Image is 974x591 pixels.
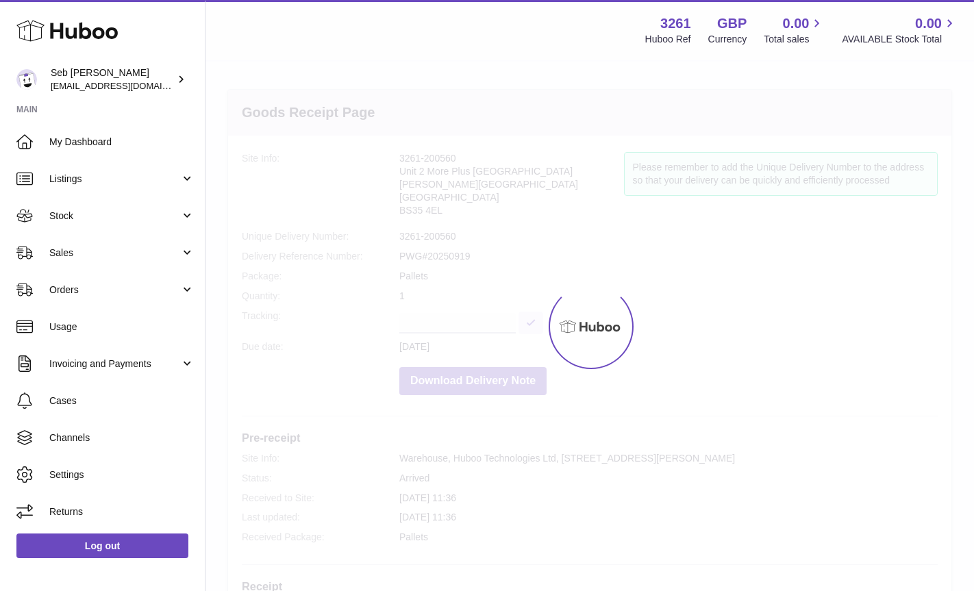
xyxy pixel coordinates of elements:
div: Huboo Ref [645,33,691,46]
span: Settings [49,468,195,481]
span: My Dashboard [49,136,195,149]
span: Invoicing and Payments [49,357,180,370]
span: [EMAIL_ADDRESS][DOMAIN_NAME] [51,80,201,91]
strong: GBP [717,14,747,33]
div: Seb [PERSON_NAME] [51,66,174,92]
img: ecom@bravefoods.co.uk [16,69,37,90]
span: Total sales [764,33,825,46]
a: 0.00 Total sales [764,14,825,46]
span: Usage [49,320,195,334]
span: AVAILABLE Stock Total [842,33,958,46]
span: Returns [49,505,195,518]
span: 0.00 [915,14,942,33]
span: Stock [49,210,180,223]
a: Log out [16,533,188,558]
span: 0.00 [783,14,810,33]
span: Sales [49,247,180,260]
span: Listings [49,173,180,186]
div: Currency [708,33,747,46]
span: Channels [49,431,195,444]
a: 0.00 AVAILABLE Stock Total [842,14,958,46]
span: Cases [49,394,195,407]
span: Orders [49,284,180,297]
strong: 3261 [660,14,691,33]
